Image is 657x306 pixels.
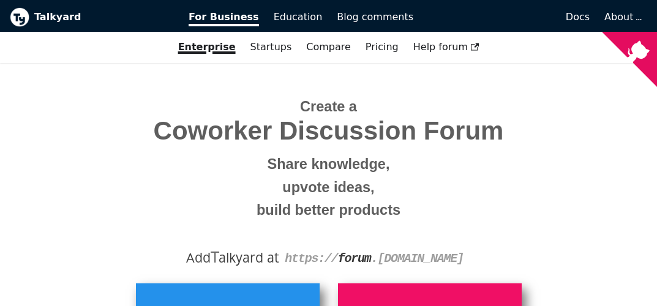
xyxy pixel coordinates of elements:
a: Help forum [406,37,487,58]
span: Help forum [413,41,479,53]
span: Blog comments [337,11,413,23]
b: Talkyard [34,9,171,25]
code: https:// . [DOMAIN_NAME] [285,252,464,266]
a: Pricing [358,37,406,58]
span: Coworker Discussion Forum [19,117,638,145]
div: Add alkyard at [19,247,638,268]
a: Enterprise [171,37,243,58]
a: Docs [421,7,597,28]
small: Share knowledge, [19,153,638,176]
small: upvote ideas, [19,176,638,200]
a: About [604,11,640,23]
a: Talkyard logoTalkyard [10,7,171,27]
a: Education [266,7,330,28]
small: build better products [19,199,638,222]
a: Startups [243,37,299,58]
a: For Business [181,7,266,28]
span: Docs [566,11,590,23]
strong: forum [338,252,371,266]
a: Compare [306,41,351,53]
img: Talkyard logo [10,7,29,27]
span: Create a [300,99,357,114]
span: T [211,245,219,267]
span: Education [274,11,323,23]
a: Blog comments [329,7,421,28]
span: For Business [189,11,259,26]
